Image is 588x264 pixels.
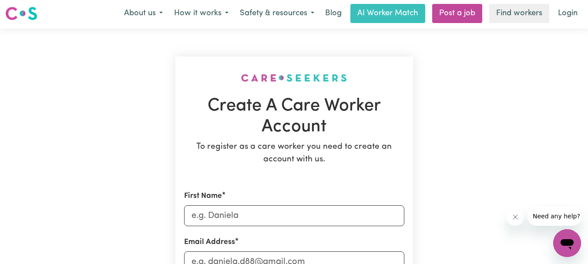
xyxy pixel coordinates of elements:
[184,190,222,202] label: First Name
[5,3,37,23] a: Careseekers logo
[184,141,404,166] p: To register as a care worker you need to create an account with us.
[118,4,168,23] button: About us
[184,96,404,137] h1: Create A Care Worker Account
[350,4,425,23] a: AI Worker Match
[528,207,581,226] iframe: Message from company
[320,4,347,23] a: Blog
[184,237,235,248] label: Email Address
[553,4,583,23] a: Login
[5,6,37,21] img: Careseekers logo
[432,4,482,23] a: Post a job
[234,4,320,23] button: Safety & resources
[507,208,524,226] iframe: Close message
[489,4,549,23] a: Find workers
[168,4,234,23] button: How it works
[553,229,581,257] iframe: Button to launch messaging window
[184,205,404,226] input: e.g. Daniela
